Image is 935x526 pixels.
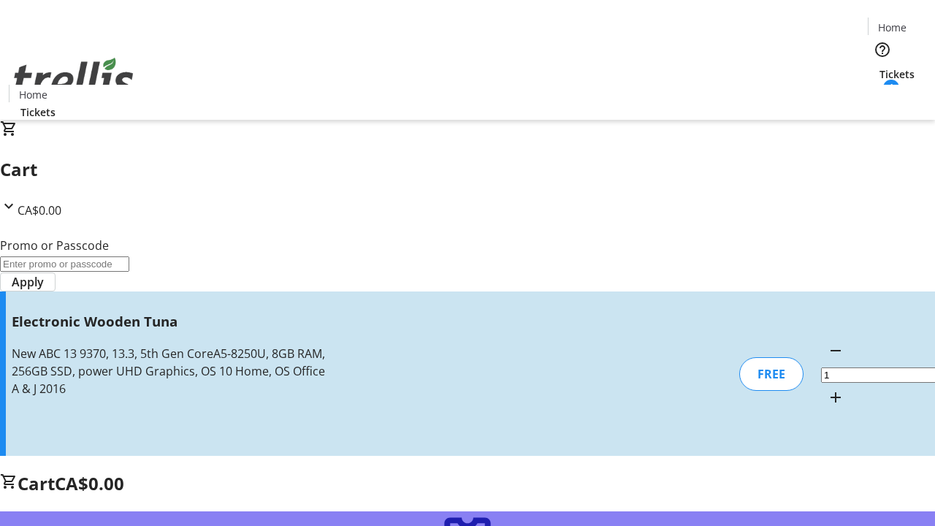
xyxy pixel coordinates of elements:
span: Apply [12,273,44,291]
span: Tickets [20,104,56,120]
div: FREE [739,357,804,391]
a: Home [869,20,915,35]
button: Cart [868,82,897,111]
a: Tickets [868,66,926,82]
span: Tickets [879,66,915,82]
button: Decrement by one [821,336,850,365]
div: New ABC 13 9370, 13.3, 5th Gen CoreA5-8250U, 8GB RAM, 256GB SSD, power UHD Graphics, OS 10 Home, ... [12,345,331,397]
span: CA$0.00 [18,202,61,218]
h3: Electronic Wooden Tuna [12,311,331,332]
button: Increment by one [821,383,850,412]
span: Home [878,20,907,35]
span: Home [19,87,47,102]
span: CA$0.00 [55,471,124,495]
a: Home [9,87,56,102]
img: Orient E2E Organization IbkTnu1oJc's Logo [9,42,139,115]
button: Help [868,35,897,64]
a: Tickets [9,104,67,120]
